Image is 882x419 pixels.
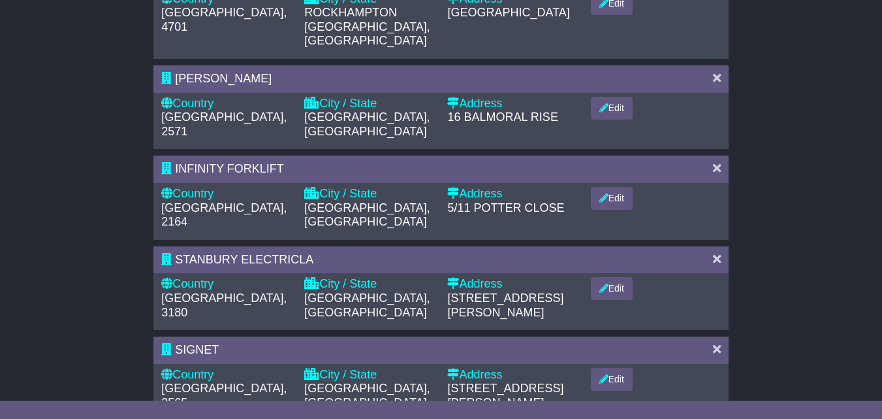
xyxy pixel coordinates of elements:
[591,97,633,120] button: Edit
[304,277,434,292] div: City / State
[161,201,287,229] span: [GEOGRAPHIC_DATA], 2164
[447,292,563,319] span: [STREET_ADDRESS][PERSON_NAME]
[447,382,563,409] span: [STREET_ADDRESS][PERSON_NAME]
[175,343,219,356] span: SIGNET
[447,368,577,382] div: Address
[175,72,272,85] span: [PERSON_NAME]
[447,97,577,111] div: Address
[304,6,430,47] span: ROCKHAMPTON [GEOGRAPHIC_DATA], [GEOGRAPHIC_DATA]
[175,162,284,175] span: INFINITY FORKLIFT
[161,292,287,319] span: [GEOGRAPHIC_DATA], 3180
[447,277,577,292] div: Address
[591,368,633,391] button: Edit
[304,292,430,319] span: [GEOGRAPHIC_DATA], [GEOGRAPHIC_DATA]
[304,368,434,382] div: City / State
[161,277,291,292] div: Country
[447,110,558,124] span: 16 BALMORAL RISE
[161,368,291,382] div: Country
[175,253,313,266] span: STANBURY ELECTRICLA
[591,187,633,210] button: Edit
[161,110,287,138] span: [GEOGRAPHIC_DATA], 2571
[161,97,291,111] div: Country
[161,6,287,33] span: [GEOGRAPHIC_DATA], 4701
[304,382,430,409] span: [GEOGRAPHIC_DATA], [GEOGRAPHIC_DATA]
[304,110,430,138] span: [GEOGRAPHIC_DATA], [GEOGRAPHIC_DATA]
[161,187,291,201] div: Country
[591,277,633,300] button: Edit
[447,201,564,214] span: 5/11 POTTER CLOSE
[304,97,434,111] div: City / State
[304,187,434,201] div: City / State
[447,6,569,19] span: [GEOGRAPHIC_DATA]
[161,382,287,409] span: [GEOGRAPHIC_DATA], 2565
[304,201,430,229] span: [GEOGRAPHIC_DATA], [GEOGRAPHIC_DATA]
[447,187,577,201] div: Address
